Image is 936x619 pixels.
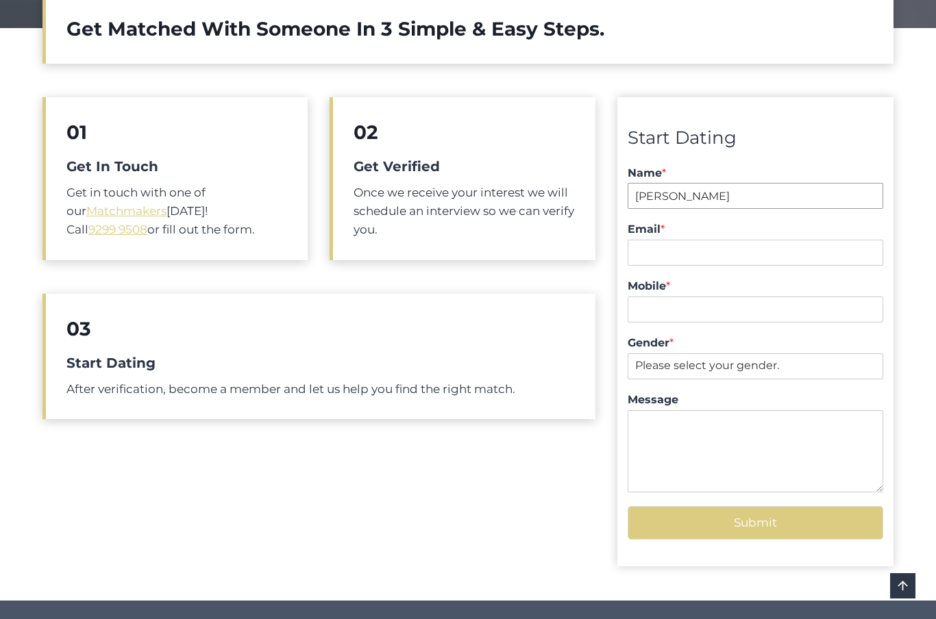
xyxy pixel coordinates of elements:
label: Gender [628,336,883,351]
h2: Get Matched With Someone In 3 Simple & Easy Steps.​ [66,14,873,43]
h2: 02 [354,118,574,147]
h5: Get In Touch [66,156,287,177]
p: Once we receive your interest we will schedule an interview so we can verify you. [354,184,574,240]
h5: Get Verified [354,156,574,177]
input: Mobile [628,296,883,323]
a: Matchmakers [86,204,167,218]
div: Start Dating [628,124,883,153]
h5: Start Dating [66,353,575,373]
h2: 03 [66,314,575,343]
h2: 01 [66,118,287,147]
a: Scroll to top [890,573,915,598]
label: Message [628,393,883,407]
a: 9299 9508 [88,223,147,236]
p: Get in touch with one of our [DATE]! Call or fill out the form. [66,184,287,240]
p: After verification, become a member and let us help you find the right match. [66,380,575,399]
label: Mobile [628,279,883,294]
label: Email [628,223,883,237]
button: Submit [628,506,883,540]
label: Name [628,166,883,181]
